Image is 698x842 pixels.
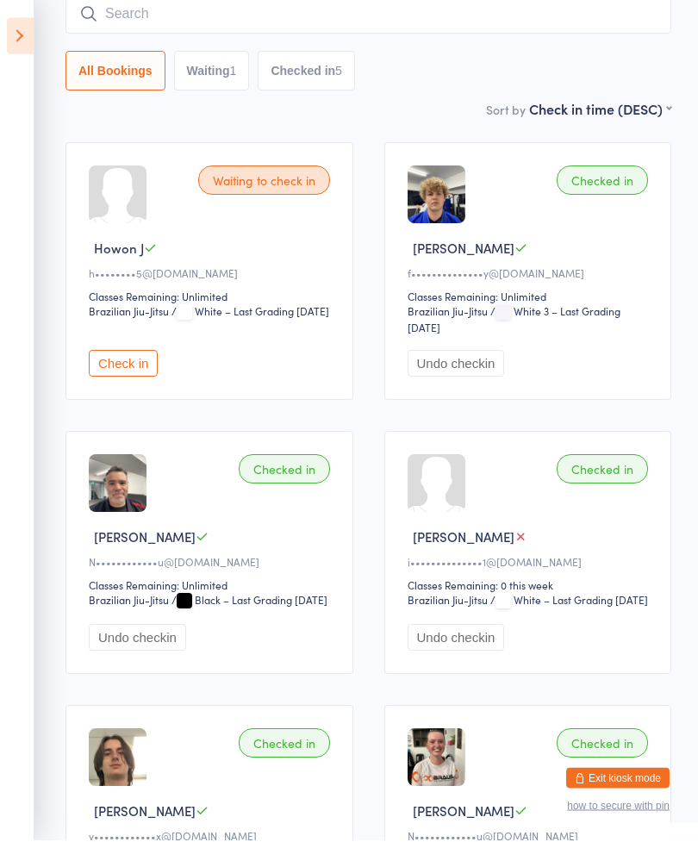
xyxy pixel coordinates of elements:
[408,291,654,306] div: Classes Remaining: Unlimited
[230,66,237,80] div: 1
[557,731,648,760] div: Checked in
[408,268,654,283] div: f••••••••••••••y@[DOMAIN_NAME]
[239,731,330,760] div: Checked in
[566,770,670,790] button: Exit kiosk mode
[413,804,514,822] span: [PERSON_NAME]
[408,352,505,379] button: Undo checkin
[89,580,335,595] div: Classes Remaining: Unlimited
[94,804,196,822] span: [PERSON_NAME]
[89,457,146,515] img: image1722327214.png
[239,457,330,486] div: Checked in
[408,580,654,595] div: Classes Remaining: 0 this week
[94,241,144,259] span: Howon J
[89,731,146,789] img: image1754985485.png
[408,168,465,226] img: image1724746533.png
[408,731,465,789] img: image1739439961.png
[335,66,342,80] div: 5
[557,168,648,197] div: Checked in
[89,352,158,379] button: Check in
[94,530,196,548] span: [PERSON_NAME]
[490,595,648,609] span: / White – Last Grading [DATE]
[413,241,514,259] span: [PERSON_NAME]
[567,801,670,814] button: how to secure with pin
[258,53,355,93] button: Checked in5
[89,306,169,321] div: Brazilian Jiu-Jitsu
[408,557,654,571] div: i••••••••••••••1@[DOMAIN_NAME]
[529,102,671,121] div: Check in time (DESC)
[174,53,250,93] button: Waiting1
[89,595,169,609] div: Brazilian Jiu-Jitsu
[408,306,488,321] div: Brazilian Jiu-Jitsu
[89,557,335,571] div: N••••••••••••u@[DOMAIN_NAME]
[198,168,330,197] div: Waiting to check in
[413,530,514,548] span: [PERSON_NAME]
[171,595,327,609] span: / Black – Last Grading [DATE]
[89,627,186,653] button: Undo checkin
[89,268,335,283] div: h••••••••5@[DOMAIN_NAME]
[557,457,648,486] div: Checked in
[408,595,488,609] div: Brazilian Jiu-Jitsu
[486,103,526,121] label: Sort by
[171,306,329,321] span: / White – Last Grading [DATE]
[89,291,335,306] div: Classes Remaining: Unlimited
[65,53,165,93] button: All Bookings
[408,627,505,653] button: Undo checkin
